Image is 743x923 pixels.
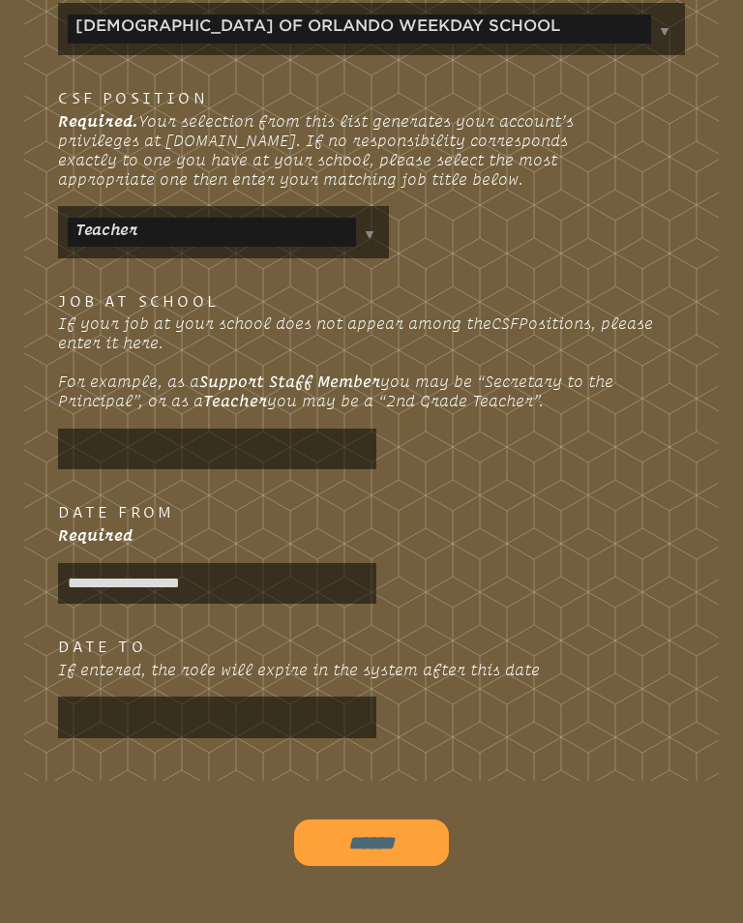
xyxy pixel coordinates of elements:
p: If entered, the role will expire in the system after this date [58,661,684,680]
h3: Date To [58,636,684,661]
strong: Teacher [203,393,267,410]
span: Required. [58,113,138,131]
p: If your job at your school does not appear among the Positions, please enter it here. For example... [58,314,684,411]
p: Your selection from this list generates your account’s privileges at [DOMAIN_NAME]. If no respons... [58,112,684,190]
a: [DEMOGRAPHIC_DATA] of Orlando Weekday School [72,15,561,40]
h3: Job at School [58,290,684,315]
strong: Support Staff Member [199,373,380,391]
span: Required [58,527,133,545]
a: Teacher [72,219,138,243]
h3: Date From [58,501,684,526]
h3: CSF Position [58,87,684,112]
span: CSF [491,315,519,333]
